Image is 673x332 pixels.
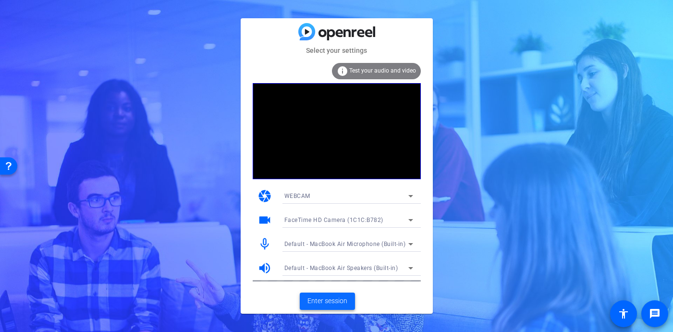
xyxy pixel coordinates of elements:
[257,237,272,251] mat-icon: mic_none
[241,45,433,56] mat-card-subtitle: Select your settings
[618,308,629,320] mat-icon: accessibility
[300,293,355,310] button: Enter session
[284,193,310,199] span: WEBCAM
[649,308,661,320] mat-icon: message
[284,265,398,271] span: Default - MacBook Air Speakers (Built-in)
[257,213,272,227] mat-icon: videocam
[284,241,406,247] span: Default - MacBook Air Microphone (Built-in)
[257,261,272,275] mat-icon: volume_up
[298,23,375,40] img: blue-gradient.svg
[307,296,347,306] span: Enter session
[284,217,383,223] span: FaceTime HD Camera (1C1C:B782)
[349,67,416,74] span: Test your audio and video
[257,189,272,203] mat-icon: camera
[337,65,348,77] mat-icon: info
